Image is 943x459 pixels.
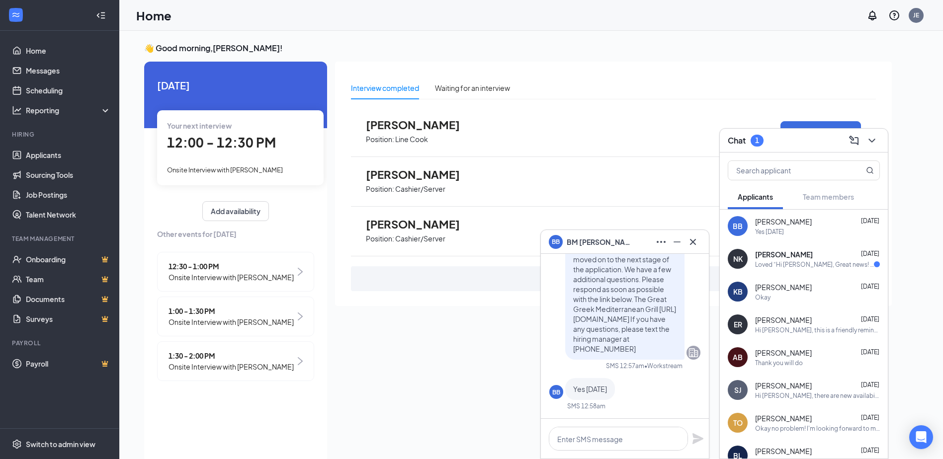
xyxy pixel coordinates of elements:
span: [DATE] [861,250,879,257]
h3: 👋 Good morning, [PERSON_NAME] ! [144,43,892,54]
span: 12:30 - 1:00 PM [169,261,294,272]
span: [DATE] [861,217,879,225]
div: Loved “Hi [PERSON_NAME], Great news! You've moved on to the next stage of the application. We hav... [755,260,874,269]
span: Your next interview [167,121,232,130]
span: [PERSON_NAME] [755,282,812,292]
span: [PERSON_NAME] [755,249,813,259]
p: Cashier/Server [395,234,445,243]
div: BB [552,388,560,396]
a: Job Postings [26,185,111,205]
div: BB [733,221,743,231]
a: TeamCrown [26,269,111,289]
div: NK [733,254,743,264]
span: 1:30 - 2:00 PM [169,350,294,361]
span: 1:00 - 1:30 PM [169,306,294,316]
button: Move to next stage [780,121,861,143]
span: [PERSON_NAME] [755,217,812,227]
a: DocumentsCrown [26,289,111,309]
svg: ChevronDown [866,135,878,147]
span: [DATE] [861,447,879,454]
p: Line Cook [395,135,428,144]
span: [PERSON_NAME] [755,446,812,456]
svg: WorkstreamLogo [11,10,21,20]
span: • Workstream [644,362,683,370]
div: Waiting for an interview [435,82,510,93]
div: Yes [DATE] [755,228,784,236]
span: [DATE] [861,283,879,290]
span: [PERSON_NAME] [755,315,812,325]
span: 12:00 - 12:30 PM [167,134,276,151]
svg: QuestionInfo [888,9,900,21]
span: [DATE] [861,315,879,323]
a: Applicants [26,145,111,165]
div: Payroll [12,339,109,347]
h3: Chat [728,135,746,146]
div: AB [733,352,743,362]
div: ER [734,319,742,329]
div: Reporting [26,105,111,115]
span: [DATE] [861,348,879,356]
span: Hi BM, Great news! You've moved on to the next stage of the application. We have a few additional... [573,245,676,353]
span: Applicants [738,192,773,201]
div: SJ [734,385,741,395]
p: Cashier/Server [395,184,445,194]
div: SMS 12:58am [567,402,605,410]
div: 1 [755,136,759,145]
p: Position: [366,234,394,243]
div: Hi [PERSON_NAME], there are new availabilities for an interview. This is a reminder to schedule y... [755,391,880,400]
span: BM [PERSON_NAME] [567,236,636,247]
p: Position: [366,184,394,194]
span: [PERSON_NAME] [755,348,812,358]
button: Ellipses [653,234,669,250]
a: Sourcing Tools [26,165,111,185]
div: JE [913,11,919,19]
button: Add availability [202,201,269,221]
svg: Analysis [12,105,22,115]
span: [PERSON_NAME] [366,168,475,181]
span: [DATE] [157,77,314,93]
div: Thank you will do [755,359,803,367]
div: Hi [PERSON_NAME], this is a friendly reminder. To move forward with your application for Line Coo... [755,326,880,334]
svg: Plane [692,433,704,445]
svg: Collapse [96,10,106,20]
span: [PERSON_NAME] [755,381,812,390]
div: Switch to admin view [26,439,95,449]
span: Onsite Interview with [PERSON_NAME] [169,316,294,327]
span: Onsite Interview with [PERSON_NAME] [169,361,294,372]
p: Position: [366,135,394,144]
div: Open Intercom Messenger [909,425,933,449]
input: Search applicant [728,161,846,180]
div: TO [733,418,743,428]
div: Hiring [12,130,109,139]
button: ComposeMessage [846,133,862,149]
span: Yes [DATE] [573,384,607,393]
div: Okay no problem! I'm looking forward to meeting with you as well. See you then [755,424,880,433]
a: Talent Network [26,205,111,225]
svg: ComposeMessage [848,135,860,147]
svg: MagnifyingGlass [866,166,874,174]
svg: Notifications [866,9,878,21]
span: [DATE] [861,414,879,421]
svg: Cross [687,236,699,248]
div: Okay [755,293,771,302]
div: Interview completed [351,82,419,93]
svg: Ellipses [655,236,667,248]
div: KB [733,287,743,297]
div: Team Management [12,234,109,243]
a: PayrollCrown [26,354,111,374]
button: Cross [685,234,701,250]
div: SMS 12:57am [606,362,644,370]
span: Onsite Interview with [PERSON_NAME] [169,272,294,283]
svg: Company [687,347,699,359]
svg: Settings [12,439,22,449]
a: OnboardingCrown [26,249,111,269]
span: Other events for [DATE] [157,229,314,239]
a: SurveysCrown [26,309,111,329]
button: Minimize [669,234,685,250]
button: ChevronDown [864,133,880,149]
span: [DATE] [861,381,879,388]
a: Messages [26,61,111,80]
span: Onsite Interview with [PERSON_NAME] [167,166,283,174]
span: [PERSON_NAME] [366,218,475,230]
